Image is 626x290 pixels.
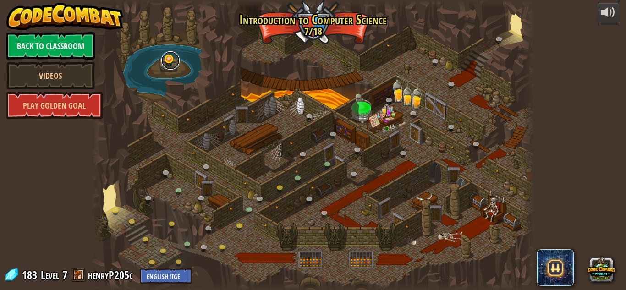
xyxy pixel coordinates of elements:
[22,268,40,282] span: 183
[6,62,95,89] a: Videos
[88,268,136,282] a: henryP205c
[6,92,103,119] a: Play Golden Goal
[6,3,124,30] img: CodeCombat - Learn how to code by playing a game
[62,268,67,282] span: 7
[41,268,59,283] span: Level
[6,32,95,60] a: Back to Classroom
[597,3,620,24] button: Adjust volume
